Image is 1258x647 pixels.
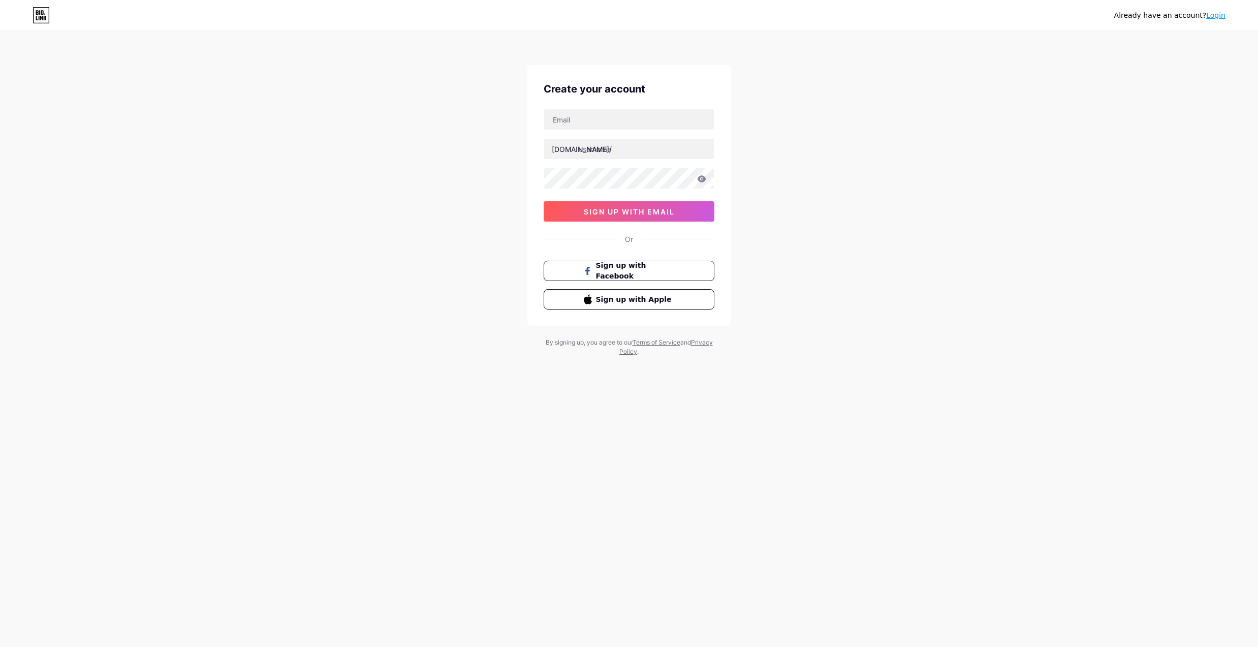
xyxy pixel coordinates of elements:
span: Sign up with Facebook [596,260,675,282]
input: Email [544,109,714,130]
button: Sign up with Facebook [544,261,714,281]
input: username [544,139,714,159]
div: Or [625,234,633,244]
div: Already have an account? [1114,10,1225,21]
button: sign up with email [544,201,714,222]
div: [DOMAIN_NAME]/ [552,144,612,155]
span: Sign up with Apple [596,294,675,305]
a: Login [1206,11,1225,19]
div: By signing up, you agree to our and . [543,338,715,356]
span: sign up with email [584,207,675,216]
button: Sign up with Apple [544,289,714,310]
a: Terms of Service [633,338,680,346]
div: Create your account [544,81,714,97]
